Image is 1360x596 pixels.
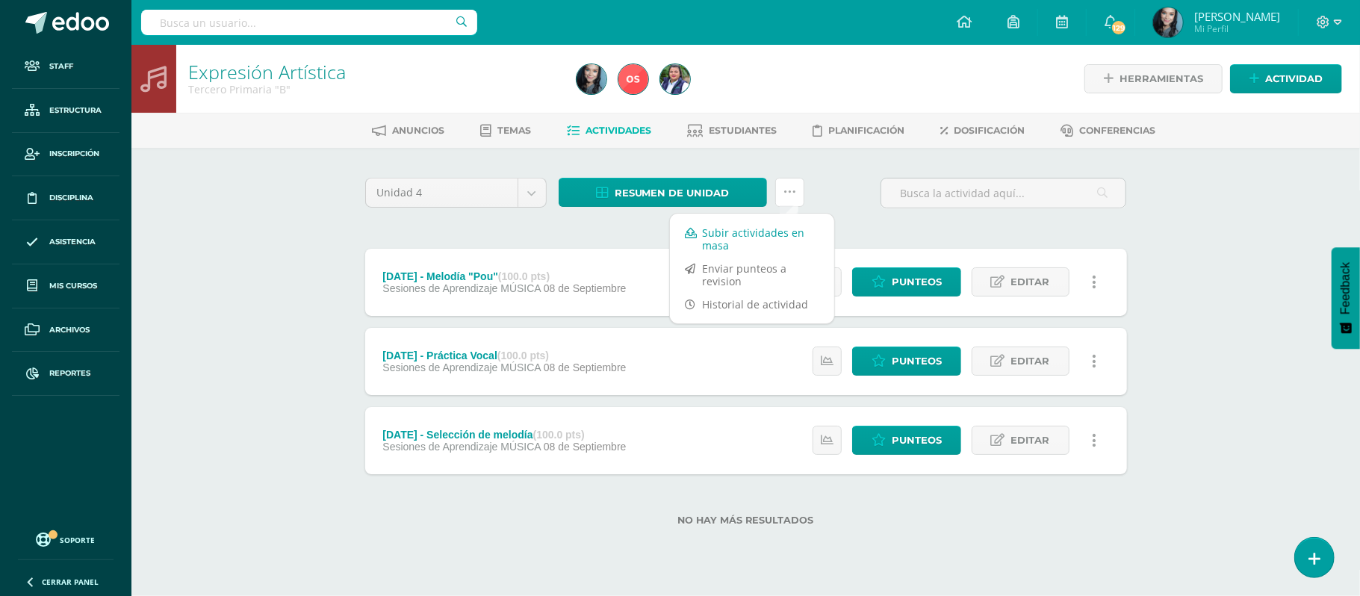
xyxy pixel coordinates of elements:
[12,352,119,396] a: Reportes
[49,324,90,336] span: Archivos
[1332,247,1360,349] button: Feedback - Mostrar encuesta
[60,535,96,545] span: Soporte
[1011,426,1050,454] span: Editar
[940,119,1025,143] a: Dosificación
[1011,268,1050,296] span: Editar
[382,429,626,441] div: [DATE] - Selección de melodía
[892,426,942,454] span: Punteos
[709,125,777,136] span: Estudiantes
[567,119,651,143] a: Actividades
[670,257,834,293] a: Enviar punteos a revision
[141,10,477,35] input: Busca un usuario...
[881,179,1125,208] input: Busca la actividad aquí...
[382,361,541,373] span: Sesiones de Aprendizaje MÚSICA
[892,268,942,296] span: Punteos
[382,350,626,361] div: [DATE] - Práctica Vocal
[1079,125,1155,136] span: Conferencias
[377,179,506,207] span: Unidad 4
[12,133,119,177] a: Inscripción
[49,192,93,204] span: Disciplina
[1120,65,1203,93] span: Herramientas
[615,179,730,207] span: Resumen de unidad
[12,45,119,89] a: Staff
[586,125,651,136] span: Actividades
[12,308,119,353] a: Archivos
[1194,9,1280,24] span: [PERSON_NAME]
[12,89,119,133] a: Estructura
[828,125,904,136] span: Planificación
[392,125,444,136] span: Anuncios
[1153,7,1183,37] img: 775886bf149f59632f5d85e739ecf2a2.png
[1339,262,1353,314] span: Feedback
[1194,22,1280,35] span: Mi Perfil
[660,64,690,94] img: 0f9ae4190a77d23fc10c16bdc229957c.png
[670,221,834,257] a: Subir actividades en masa
[954,125,1025,136] span: Dosificación
[1011,347,1050,375] span: Editar
[49,236,96,248] span: Asistencia
[670,293,834,316] a: Historial de actividad
[1265,65,1323,93] span: Actividad
[559,178,767,207] a: Resumen de unidad
[544,441,627,453] span: 08 de Septiembre
[852,347,961,376] a: Punteos
[382,282,541,294] span: Sesiones de Aprendizaje MÚSICA
[498,270,550,282] strong: (100.0 pts)
[480,119,531,143] a: Temas
[497,350,549,361] strong: (100.0 pts)
[1061,119,1155,143] a: Conferencias
[1084,64,1223,93] a: Herramientas
[1230,64,1342,93] a: Actividad
[544,361,627,373] span: 08 de Septiembre
[852,426,961,455] a: Punteos
[49,280,97,292] span: Mis cursos
[366,179,546,207] a: Unidad 4
[49,367,90,379] span: Reportes
[12,176,119,220] a: Disciplina
[188,61,559,82] h1: Expresión Artística
[687,119,777,143] a: Estudiantes
[12,220,119,264] a: Asistencia
[42,577,99,587] span: Cerrar panel
[382,270,626,282] div: [DATE] - Melodía "Pou"
[813,119,904,143] a: Planificación
[618,64,648,94] img: c1e085937ed53ba2d441701328729041.png
[49,148,99,160] span: Inscripción
[12,264,119,308] a: Mis cursos
[892,347,942,375] span: Punteos
[382,441,541,453] span: Sesiones de Aprendizaje MÚSICA
[577,64,606,94] img: 775886bf149f59632f5d85e739ecf2a2.png
[365,515,1127,526] label: No hay más resultados
[533,429,585,441] strong: (100.0 pts)
[188,59,346,84] a: Expresión Artística
[497,125,531,136] span: Temas
[852,267,961,297] a: Punteos
[49,105,102,117] span: Estructura
[18,529,114,549] a: Soporte
[49,60,73,72] span: Staff
[372,119,444,143] a: Anuncios
[1111,19,1127,36] span: 129
[188,82,559,96] div: Tercero Primaria 'B'
[544,282,627,294] span: 08 de Septiembre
